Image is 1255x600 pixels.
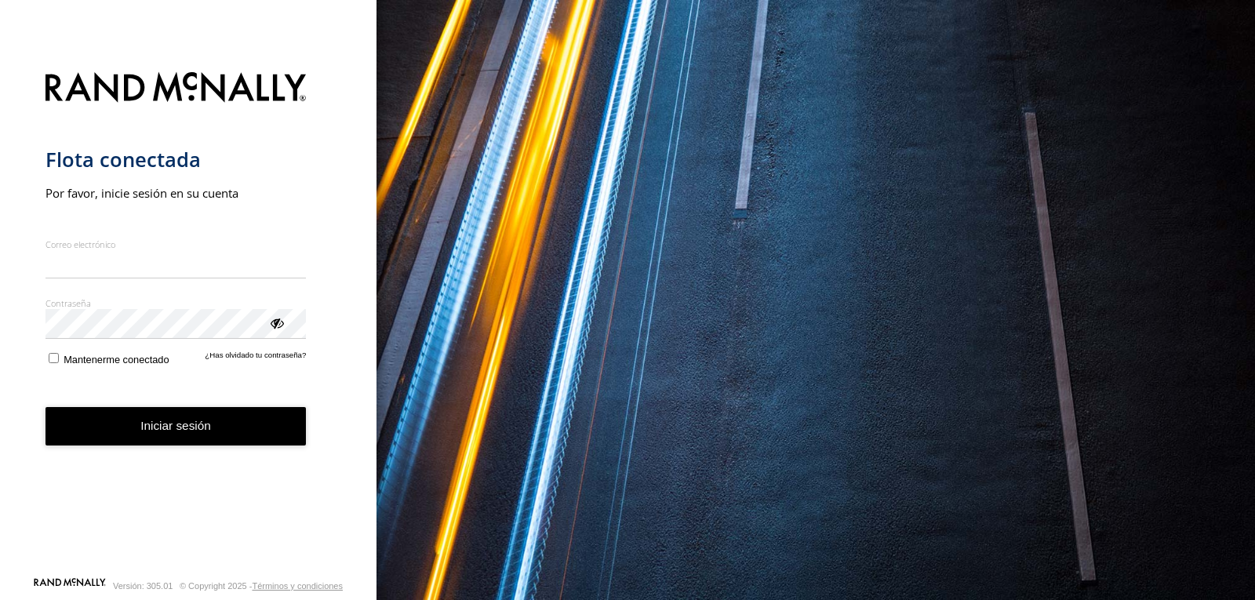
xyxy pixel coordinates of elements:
font: ¿Has olvidado tu contraseña? [205,351,306,359]
form: principal [45,63,332,576]
a: Términos y condiciones [252,581,343,591]
input: Mantenerme conectado [49,353,59,363]
font: Mantenerme conectado [64,354,169,365]
a: Visita nuestro sitio web [34,578,106,594]
img: Rand McNally [45,69,307,109]
font: Por favor, inicie sesión en su cuenta [45,185,238,201]
font: Iniciar sesión [140,419,211,432]
div: Ver contraseña [268,315,284,330]
font: © Copyright 2025 - [180,581,253,591]
font: Contraseña [45,297,91,309]
font: Correo electrónico [45,238,115,250]
font: Flota conectada [45,146,201,173]
button: Iniciar sesión [45,407,307,445]
a: ¿Has olvidado tu contraseña? [205,351,306,365]
font: Versión: 305.01 [113,581,173,591]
